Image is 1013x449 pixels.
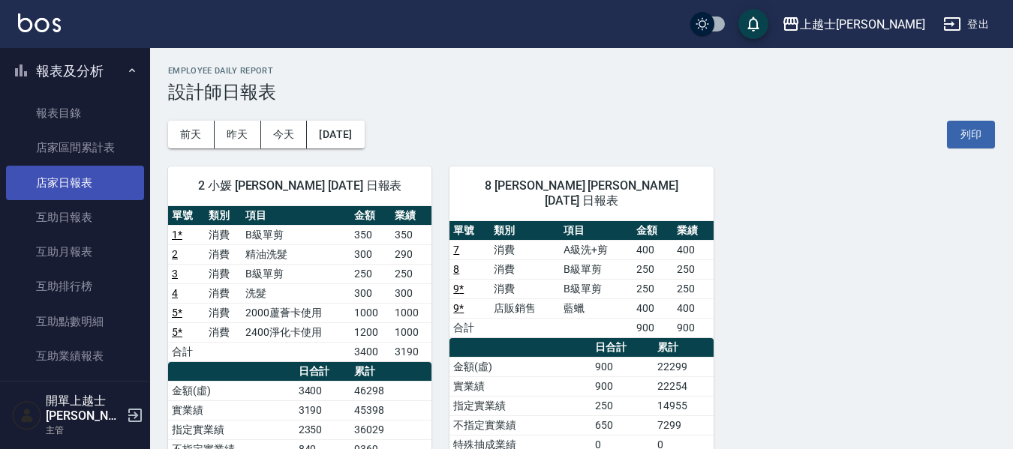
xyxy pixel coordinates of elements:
a: 互助日報表 [6,200,144,235]
a: 8 [453,263,459,275]
th: 日合計 [295,362,350,382]
button: [DATE] [307,121,364,148]
td: 900 [591,357,654,376]
td: 900 [673,318,714,337]
th: 業績 [673,221,714,241]
a: 互助業績報表 [6,339,144,373]
td: 消費 [205,264,242,283]
td: 消費 [490,279,560,298]
a: 互助點數明細 [6,304,144,339]
td: 指定實業績 [168,420,295,439]
td: 45398 [350,400,431,420]
td: 合計 [168,342,205,361]
th: 項目 [242,206,350,226]
td: 合計 [449,318,490,337]
td: B級單剪 [242,225,350,244]
a: 店家日報表 [6,166,144,200]
td: 7299 [654,415,714,435]
span: 2 小媛 [PERSON_NAME] [DATE] 日報表 [186,178,413,193]
td: 藍蠟 [560,298,633,318]
td: 22299 [654,357,714,376]
td: 2000蘆薈卡使用 [242,303,350,322]
td: 1000 [391,303,431,322]
td: 2400淨化卡使用 [242,322,350,342]
td: 250 [633,259,673,279]
td: 1000 [350,303,391,322]
td: 金額(虛) [449,357,591,376]
td: 36029 [350,420,431,439]
img: Logo [18,13,61,32]
td: 消費 [490,240,560,259]
td: 250 [633,279,673,298]
th: 金額 [633,221,673,241]
div: 上越士[PERSON_NAME] [800,15,925,34]
th: 金額 [350,206,391,226]
td: 250 [350,264,391,283]
a: 4 [172,287,178,299]
button: 今天 [261,121,308,148]
td: 900 [633,318,673,337]
td: 洗髮 [242,283,350,303]
td: 250 [673,259,714,279]
a: 2 [172,248,178,260]
td: 消費 [205,283,242,303]
td: 650 [591,415,654,435]
h5: 開單上越士[PERSON_NAME] [46,394,122,424]
th: 累計 [654,338,714,358]
td: 250 [591,396,654,415]
td: 46298 [350,381,431,400]
td: 22254 [654,376,714,396]
td: 350 [391,225,431,244]
a: 7 [453,244,459,256]
a: 報表目錄 [6,96,144,130]
th: 累計 [350,362,431,382]
td: 3400 [295,381,350,400]
td: 300 [350,244,391,264]
td: 400 [673,298,714,318]
td: 金額(虛) [168,381,295,400]
td: 3400 [350,342,391,361]
button: 昨天 [215,121,261,148]
table: a dense table [168,206,431,362]
button: 登出 [937,10,995,38]
th: 類別 [205,206,242,226]
td: 300 [391,283,431,303]
td: 400 [673,240,714,259]
td: 指定實業績 [449,396,591,415]
a: 互助排行榜 [6,269,144,304]
a: 全店業績分析表 [6,373,144,408]
td: 350 [350,225,391,244]
td: 300 [350,283,391,303]
td: 精油洗髮 [242,244,350,264]
td: 3190 [295,400,350,420]
td: 消費 [205,303,242,322]
a: 互助月報表 [6,235,144,269]
th: 類別 [490,221,560,241]
td: 消費 [490,259,560,279]
th: 日合計 [591,338,654,358]
th: 業績 [391,206,431,226]
td: 900 [591,376,654,396]
td: 250 [391,264,431,283]
td: 14955 [654,396,714,415]
td: 250 [673,279,714,298]
td: B級單剪 [242,264,350,283]
td: B級單剪 [560,259,633,279]
td: B級單剪 [560,279,633,298]
a: 店家區間累計表 [6,130,144,165]
p: 主管 [46,424,122,437]
td: 實業績 [449,376,591,396]
td: 消費 [205,225,242,244]
table: a dense table [449,221,713,338]
button: 上越士[PERSON_NAME] [776,9,931,40]
img: Person [12,400,42,430]
button: save [738,9,768,39]
td: 2350 [295,420,350,439]
td: A級洗+剪 [560,240,633,259]
td: 1200 [350,322,391,342]
td: 400 [633,240,673,259]
th: 項目 [560,221,633,241]
td: 消費 [205,244,242,264]
button: 前天 [168,121,215,148]
td: 400 [633,298,673,318]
